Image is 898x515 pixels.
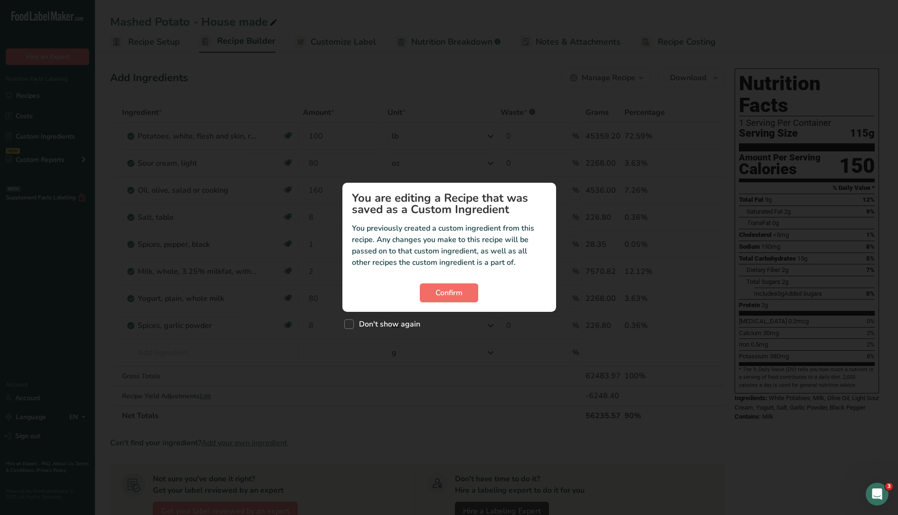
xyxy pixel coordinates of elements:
[354,319,420,329] span: Don't show again
[435,287,463,299] span: Confirm
[352,223,547,268] p: You previously created a custom ingredient from this recipe. Any changes you make to this recipe ...
[885,483,893,490] span: 3
[352,192,547,215] h1: You are editing a Recipe that was saved as a Custom Ingredient
[866,483,889,506] iframe: Intercom live chat
[420,283,478,302] button: Confirm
